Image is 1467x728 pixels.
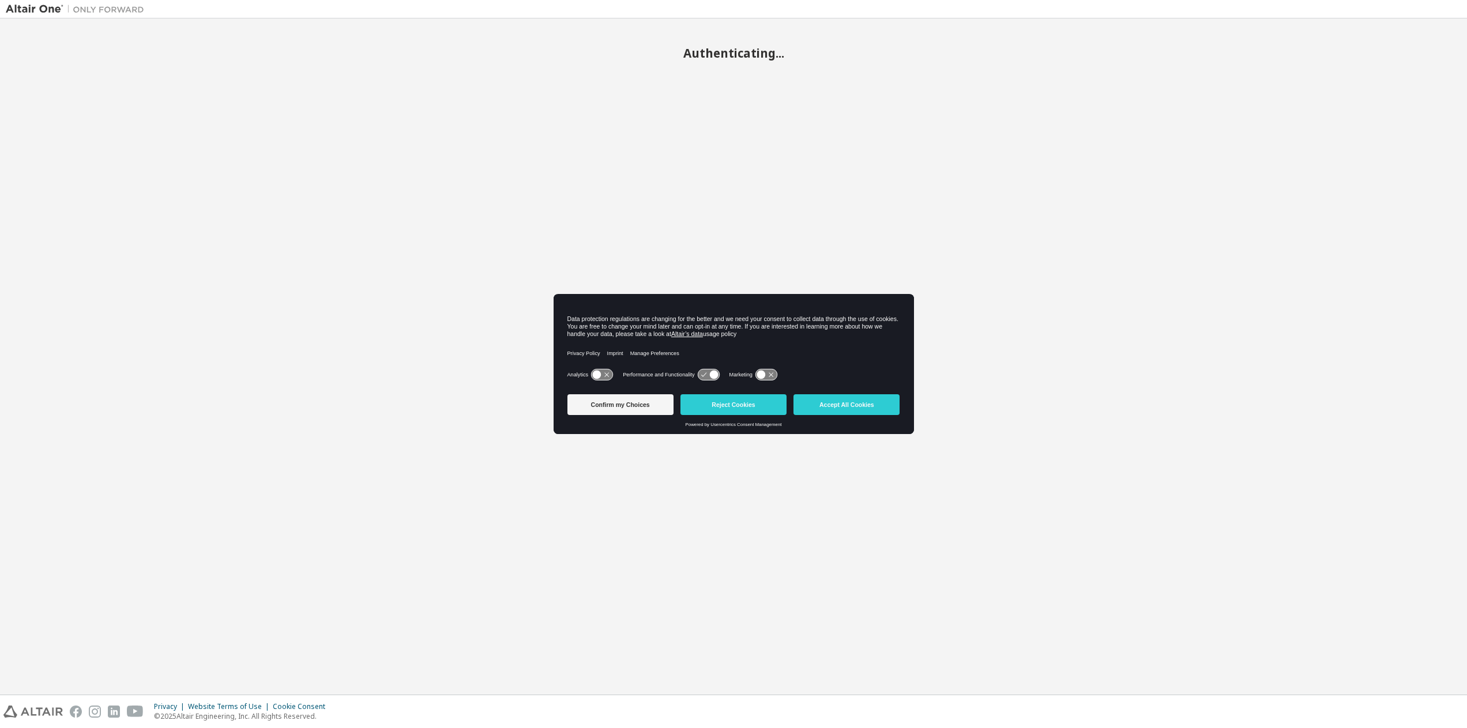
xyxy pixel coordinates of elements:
div: Website Terms of Use [188,702,273,711]
div: Privacy [154,702,188,711]
img: instagram.svg [89,706,101,718]
p: © 2025 Altair Engineering, Inc. All Rights Reserved. [154,711,332,721]
img: Altair One [6,3,150,15]
img: youtube.svg [127,706,144,718]
img: altair_logo.svg [3,706,63,718]
h2: Authenticating... [6,46,1461,61]
img: linkedin.svg [108,706,120,718]
div: Cookie Consent [273,702,332,711]
img: facebook.svg [70,706,82,718]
